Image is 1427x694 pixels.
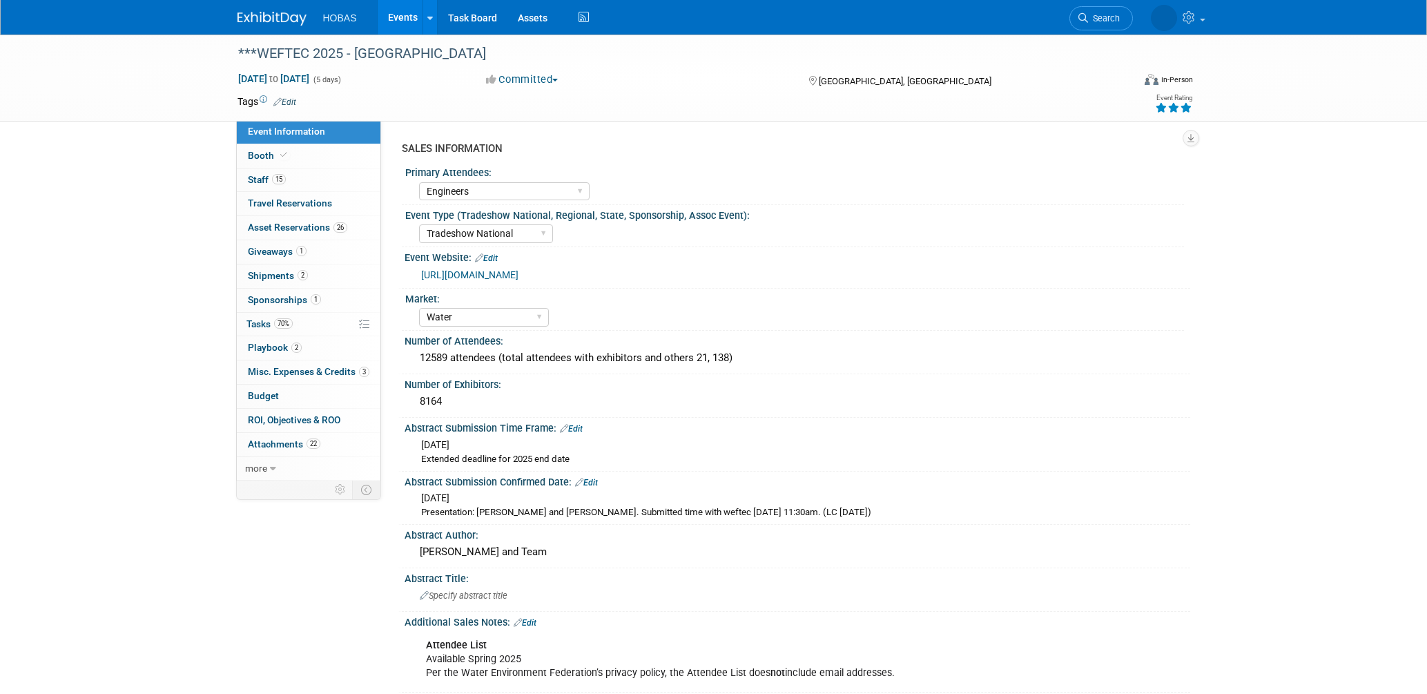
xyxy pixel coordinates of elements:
[267,73,280,84] span: to
[237,95,296,108] td: Tags
[248,222,347,233] span: Asset Reservations
[237,433,380,456] a: Attachments22
[273,97,296,107] a: Edit
[770,667,785,679] b: not
[1155,95,1192,102] div: Event Rating
[415,347,1180,369] div: 12589 attendees (total attendees with exhibitors and others 21, 138)
[237,360,380,384] a: Misc. Expenses & Credits3
[514,618,536,628] a: Edit
[359,367,369,377] span: 3
[1069,6,1133,30] a: Search
[237,192,380,215] a: Travel Reservations
[421,506,1180,519] div: Presentation: [PERSON_NAME] and [PERSON_NAME]. Submitted time with weftec [DATE] 11:30am. (LC [DA...
[237,457,380,481] a: more
[298,270,308,280] span: 2
[237,336,380,360] a: Playbook2
[237,385,380,408] a: Budget
[329,481,353,499] td: Personalize Event Tab Strip
[405,247,1190,265] div: Event Website:
[421,492,449,503] span: [DATE]
[312,75,341,84] span: (5 days)
[237,168,380,192] a: Staff15
[405,525,1190,542] div: Abstract Author:
[421,269,518,280] a: [URL][DOMAIN_NAME]
[421,453,1180,466] div: Extended deadline for 2025 end date
[1145,74,1158,85] img: Format-Inperson.png
[1161,75,1193,85] div: In-Person
[1151,5,1177,31] img: Lia Chowdhury
[475,253,498,263] a: Edit
[402,142,1180,156] div: SALES INFORMATION
[405,568,1190,586] div: Abstract Title:
[237,120,380,144] a: Event Information
[575,478,598,488] a: Edit
[405,162,1184,180] div: Primary Attendees:
[481,73,563,87] button: Committed
[237,144,380,168] a: Booth
[311,294,321,305] span: 1
[280,151,287,159] i: Booth reservation complete
[291,343,302,353] span: 2
[237,12,307,26] img: ExhibitDay
[274,318,293,329] span: 70%
[248,174,286,185] span: Staff
[237,240,380,264] a: Giveaways1
[420,590,507,601] span: Specify abstract title
[272,174,286,184] span: 15
[246,318,293,329] span: Tasks
[307,438,320,449] span: 22
[248,438,320,450] span: Attachments
[248,270,308,281] span: Shipments
[248,197,332,209] span: Travel Reservations
[237,73,310,85] span: [DATE] [DATE]
[237,264,380,288] a: Shipments2
[415,391,1180,412] div: 8164
[405,472,1190,490] div: Abstract Submission Confirmed Date:
[1051,72,1194,93] div: Event Format
[248,342,302,353] span: Playbook
[237,289,380,312] a: Sponsorships1
[323,12,357,23] span: HOBAS
[405,612,1190,630] div: Additional Sales Notes:
[233,41,1112,66] div: ***WEFTEC 2025 - [GEOGRAPHIC_DATA]
[405,289,1184,306] div: Market:
[405,205,1184,222] div: Event Type (Tradeshow National, Regional, State, Sponsorship, Assoc Event):
[237,313,380,336] a: Tasks70%
[248,390,279,401] span: Budget
[333,222,347,233] span: 26
[405,374,1190,392] div: Number of Exhibitors:
[421,439,449,450] span: [DATE]
[248,414,340,425] span: ROI, Objectives & ROO
[426,639,487,651] b: Attendee List
[296,246,307,256] span: 1
[248,126,325,137] span: Event Information
[415,541,1180,563] div: [PERSON_NAME] and Team
[560,424,583,434] a: Edit
[237,216,380,240] a: Asset Reservations26
[352,481,380,499] td: Toggle Event Tabs
[248,150,290,161] span: Booth
[819,76,991,86] span: [GEOGRAPHIC_DATA], [GEOGRAPHIC_DATA]
[245,463,267,474] span: more
[248,246,307,257] span: Giveaways
[1088,13,1120,23] span: Search
[248,366,369,377] span: Misc. Expenses & Credits
[416,632,1038,687] div: Available Spring 2025 Per the Water Environment Federation’s privacy policy, the Attendee List do...
[248,294,321,305] span: Sponsorships
[405,331,1190,348] div: Number of Attendees:
[405,418,1190,436] div: Abstract Submission Time Frame:
[237,409,380,432] a: ROI, Objectives & ROO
